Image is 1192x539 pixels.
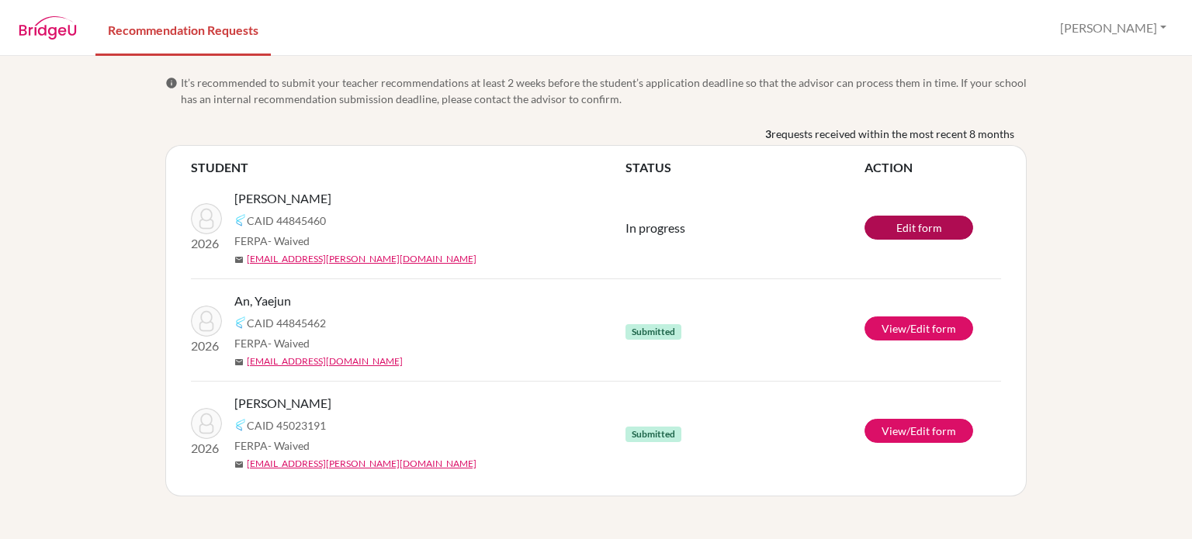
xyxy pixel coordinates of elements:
[191,408,222,439] img: Lee, Haram
[19,16,77,40] img: BridgeU logo
[865,158,1001,177] th: ACTION
[268,439,310,452] span: - Waived
[247,212,326,229] span: CAID 44845460
[268,234,310,247] span: - Waived
[165,77,178,89] span: info
[865,216,973,240] a: Edit form
[625,324,681,340] span: Submitted
[191,158,625,177] th: STUDENT
[247,457,476,471] a: [EMAIL_ADDRESS][PERSON_NAME][DOMAIN_NAME]
[234,335,310,351] span: FERPA
[771,126,1014,142] span: requests received within the most recent 8 months
[234,292,291,310] span: An, Yaejun
[765,126,771,142] b: 3
[191,337,222,355] p: 2026
[247,315,326,331] span: CAID 44845462
[234,255,244,264] span: mail
[234,419,247,431] img: Common App logo
[234,358,244,367] span: mail
[625,158,865,177] th: STATUS
[625,427,681,442] span: Submitted
[234,437,310,454] span: FERPA
[191,306,222,337] img: An, Yaejun
[234,316,247,329] img: Common App logo
[625,220,685,235] span: In progress
[234,214,247,226] img: Common App logo
[191,234,222,253] p: 2026
[865,316,973,340] a: View/Edit form
[247,252,476,266] a: [EMAIL_ADDRESS][PERSON_NAME][DOMAIN_NAME]
[865,419,973,443] a: View/Edit form
[234,233,310,249] span: FERPA
[247,417,326,434] span: CAID 45023191
[191,439,222,458] p: 2026
[191,203,222,234] img: Lee, Ezariah
[268,337,310,350] span: - Waived
[181,74,1027,107] span: It’s recommended to submit your teacher recommendations at least 2 weeks before the student’s app...
[234,394,331,413] span: [PERSON_NAME]
[95,2,271,56] a: Recommendation Requests
[1053,13,1173,43] button: [PERSON_NAME]
[234,189,331,208] span: [PERSON_NAME]
[247,354,403,368] a: [EMAIL_ADDRESS][DOMAIN_NAME]
[234,460,244,469] span: mail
